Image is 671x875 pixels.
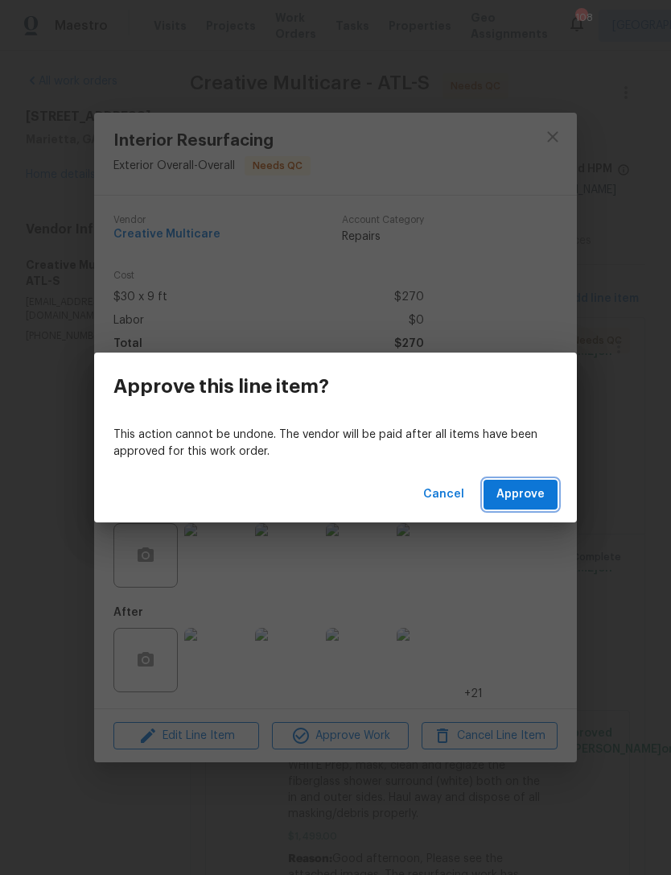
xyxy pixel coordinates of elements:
[496,485,545,505] span: Approve
[113,427,558,460] p: This action cannot be undone. The vendor will be paid after all items have been approved for this...
[113,375,329,398] h3: Approve this line item?
[484,480,558,510] button: Approve
[423,485,464,505] span: Cancel
[417,480,471,510] button: Cancel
